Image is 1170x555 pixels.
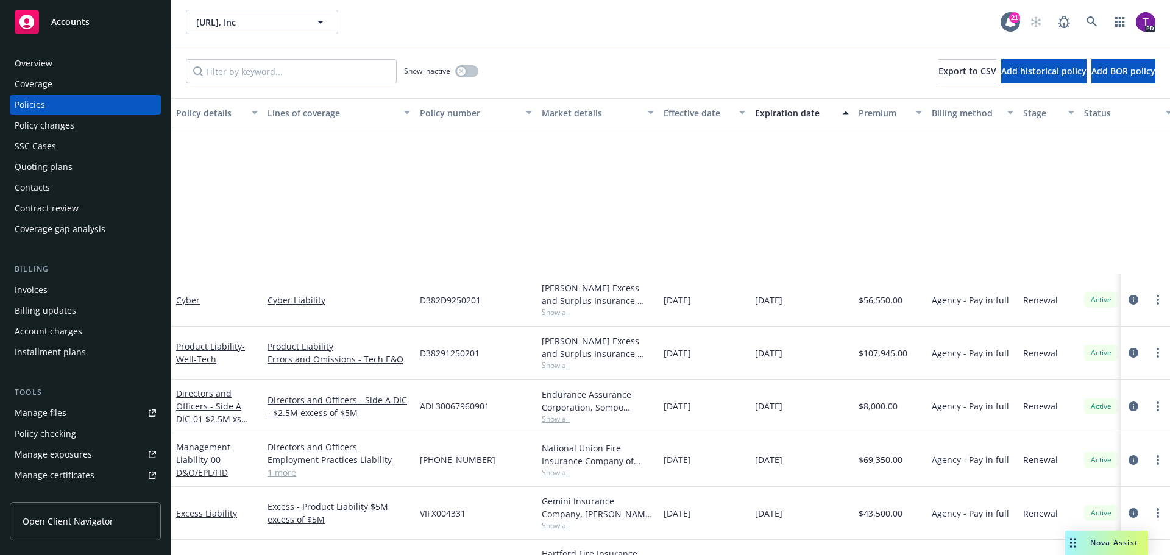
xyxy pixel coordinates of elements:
[664,453,691,466] span: [DATE]
[10,386,161,398] div: Tools
[1009,12,1020,23] div: 21
[1023,294,1058,306] span: Renewal
[1150,453,1165,467] a: more
[420,107,519,119] div: Policy number
[664,347,691,359] span: [DATE]
[176,507,237,519] a: Excess Liability
[1150,345,1165,360] a: more
[932,294,1009,306] span: Agency - Pay in full
[1136,12,1155,32] img: photo
[932,507,1009,520] span: Agency - Pay in full
[15,54,52,73] div: Overview
[859,400,898,412] span: $8,000.00
[542,388,654,414] div: Endurance Assurance Corporation, Sompo International, CRC Group
[1001,59,1087,83] button: Add historical policy
[755,507,782,520] span: [DATE]
[186,10,338,34] button: [URL], Inc
[542,107,640,119] div: Market details
[1150,399,1165,414] a: more
[15,445,92,464] div: Manage exposures
[263,98,415,127] button: Lines of coverage
[10,199,161,218] a: Contract review
[15,157,73,177] div: Quoting plans
[15,74,52,94] div: Coverage
[1023,347,1058,359] span: Renewal
[1126,399,1141,414] a: circleInformation
[542,307,654,317] span: Show all
[420,347,480,359] span: D38291250201
[15,342,86,362] div: Installment plans
[10,178,161,197] a: Contacts
[15,424,76,444] div: Policy checking
[1080,10,1104,34] a: Search
[176,107,244,119] div: Policy details
[859,347,907,359] span: $107,945.00
[10,465,161,485] a: Manage certificates
[542,334,654,360] div: [PERSON_NAME] Excess and Surplus Insurance, Inc., [PERSON_NAME] Group
[859,294,902,306] span: $56,550.00
[542,414,654,424] span: Show all
[755,347,782,359] span: [DATE]
[268,340,410,353] a: Product Liability
[750,98,854,127] button: Expiration date
[420,507,466,520] span: VIFX004331
[1150,506,1165,520] a: more
[1108,10,1132,34] a: Switch app
[415,98,537,127] button: Policy number
[176,341,245,365] a: Product Liability
[755,107,835,119] div: Expiration date
[542,495,654,520] div: Gemini Insurance Company, [PERSON_NAME] Corporation, [GEOGRAPHIC_DATA]
[176,413,248,437] span: - 01 $2.5M xs $5M
[15,178,50,197] div: Contacts
[1090,537,1138,548] span: Nova Assist
[51,17,90,27] span: Accounts
[932,453,1009,466] span: Agency - Pay in full
[176,294,200,306] a: Cyber
[1126,345,1141,360] a: circleInformation
[932,347,1009,359] span: Agency - Pay in full
[10,445,161,464] a: Manage exposures
[10,486,161,506] a: Manage claims
[542,281,654,307] div: [PERSON_NAME] Excess and Surplus Insurance, Inc., [PERSON_NAME] Group
[664,294,691,306] span: [DATE]
[755,400,782,412] span: [DATE]
[1065,531,1080,555] div: Drag to move
[1065,531,1148,555] button: Nova Assist
[10,157,161,177] a: Quoting plans
[15,465,94,485] div: Manage certificates
[1126,506,1141,520] a: circleInformation
[932,107,1000,119] div: Billing method
[15,301,76,320] div: Billing updates
[15,219,105,239] div: Coverage gap analysis
[932,400,1009,412] span: Agency - Pay in full
[854,98,927,127] button: Premium
[268,453,410,466] a: Employment Practices Liability
[268,500,410,526] a: Excess - Product Liability $5M excess of $5M
[10,74,161,94] a: Coverage
[1091,59,1155,83] button: Add BOR policy
[1089,401,1113,412] span: Active
[542,442,654,467] div: National Union Fire Insurance Company of [GEOGRAPHIC_DATA], [GEOGRAPHIC_DATA], AIG
[1001,65,1087,77] span: Add historical policy
[15,95,45,115] div: Policies
[10,263,161,275] div: Billing
[15,280,48,300] div: Invoices
[196,16,302,29] span: [URL], Inc
[15,486,76,506] div: Manage claims
[542,360,654,370] span: Show all
[10,116,161,135] a: Policy changes
[10,5,161,39] a: Accounts
[1018,98,1079,127] button: Stage
[1089,454,1113,465] span: Active
[10,280,161,300] a: Invoices
[1126,453,1141,467] a: circleInformation
[664,507,691,520] span: [DATE]
[938,65,996,77] span: Export to CSV
[268,294,410,306] a: Cyber Liability
[268,466,410,479] a: 1 more
[664,400,691,412] span: [DATE]
[755,294,782,306] span: [DATE]
[938,59,996,83] button: Export to CSV
[537,98,659,127] button: Market details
